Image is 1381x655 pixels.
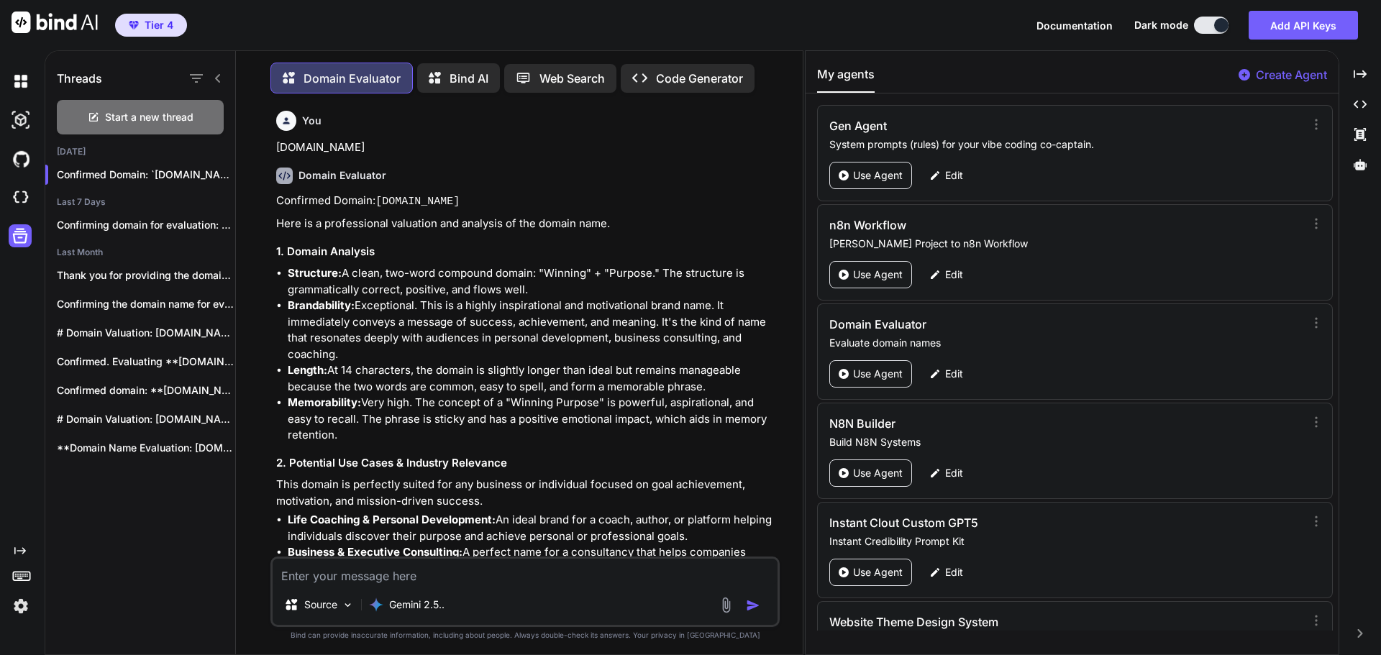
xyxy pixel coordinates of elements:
[276,216,777,232] p: Here is a professional valuation and analysis of the domain name.
[389,597,445,612] p: Gemini 2.5..
[829,117,1158,134] h3: Gen Agent
[829,435,1299,449] p: Build N8N Systems
[1036,18,1113,33] button: Documentation
[9,108,33,132] img: darkAi-studio
[829,137,1299,152] p: System prompts (rules) for your vibe coding co-captain.
[57,326,235,340] p: # Domain Valuation: [DOMAIN_NAME] ## Analysis -...
[276,193,777,211] p: Confirmed Domain:
[853,466,903,480] p: Use Agent
[9,594,33,618] img: settings
[276,455,777,472] h3: 2. Potential Use Cases & Industry Relevance
[288,362,777,395] li: At 14 characters, the domain is slightly longer than ideal but remains manageable because the two...
[276,139,777,156] p: [DOMAIN_NAME]
[829,316,1158,333] h3: Domain Evaluator
[57,354,235,369] p: Confirmed. Evaluating **[DOMAIN_NAME]**. *** ### **Domain Name...
[57,70,102,87] h1: Threads
[129,21,139,29] img: premium
[829,336,1299,350] p: Evaluate domain names
[45,146,235,157] h2: [DATE]
[105,110,193,124] span: Start a new thread
[1036,19,1113,32] span: Documentation
[746,598,760,613] img: icon
[829,237,1299,251] p: [PERSON_NAME] Project to n8n Workflow
[853,267,903,282] p: Use Agent
[9,69,33,93] img: darkChat
[288,544,777,593] li: A perfect name for a consultancy that helps companies define their corporate mission (purpose) an...
[57,218,235,232] p: Confirming domain for evaluation: **[DOMAIN_NAME]** Here is...
[304,70,401,87] p: Domain Evaluator
[945,267,963,282] p: Edit
[829,613,1158,631] h3: Website Theme Design System
[829,216,1158,234] h3: n8n Workflow
[342,599,354,611] img: Pick Models
[1249,11,1358,40] button: Add API Keys
[9,185,33,210] img: cloudideIcon
[57,297,235,311] p: Confirming the domain name for evaluation: **[DOMAIN_NAME]**...
[945,466,963,480] p: Edit
[57,168,235,182] p: Confirmed Domain: `[DOMAIN_NAME]` Here ...
[829,534,1299,549] p: Instant Credibility Prompt Kit
[288,298,777,362] li: Exceptional. This is a highly inspirational and motivational brand name. It immediately conveys a...
[288,512,777,544] li: An ideal brand for a coach, author, or platform helping individuals discover their purpose and ac...
[853,565,903,580] p: Use Agent
[369,597,383,612] img: Gemini 2.5 Pro
[718,597,734,613] img: attachment
[288,513,496,526] strong: Life Coaching & Personal Development:
[57,412,235,426] p: # Domain Valuation: [DOMAIN_NAME] ## Domain Analysis...
[9,147,33,171] img: githubDark
[853,168,903,183] p: Use Agent
[57,383,235,398] p: Confirmed domain: **[DOMAIN_NAME]** Here is a professional...
[1256,66,1327,83] p: Create Agent
[288,395,777,444] li: Very high. The concept of a "Winning Purpose" is powerful, aspirational, and easy to recall. The ...
[45,247,235,258] h2: Last Month
[945,565,963,580] p: Edit
[145,18,173,32] span: Tier 4
[288,265,777,298] li: A clean, two-word compound domain: "Winning" + "Purpose." The structure is grammatically correct,...
[276,244,777,260] h3: 1. Domain Analysis
[945,367,963,381] p: Edit
[450,70,488,87] p: Bind AI
[57,268,235,283] p: Thank you for providing the domain name...
[656,70,743,87] p: Code Generator
[302,114,322,128] h6: You
[829,415,1158,432] h3: N8N Builder
[57,441,235,455] p: **Domain Name Evaluation: [DOMAIN_NAME]** 1. **Structure and...
[45,196,235,208] h2: Last 7 Days
[304,597,337,612] p: Source
[288,298,355,312] strong: Brandability:
[276,477,777,509] p: This domain is perfectly suited for any business or individual focused on goal achievement, motiv...
[288,395,361,409] strong: Memorability:
[298,168,386,183] h6: Domain Evaluator
[1134,18,1188,32] span: Dark mode
[12,12,98,33] img: Bind AI
[288,363,327,377] strong: Length:
[115,14,187,37] button: premiumTier 4
[288,266,342,280] strong: Structure:
[288,545,462,559] strong: Business & Executive Consulting:
[853,367,903,381] p: Use Agent
[539,70,605,87] p: Web Search
[817,65,875,93] button: My agents
[945,168,963,183] p: Edit
[829,514,1158,531] h3: Instant Clout Custom GPT5
[375,196,460,208] code: [DOMAIN_NAME]
[270,630,780,641] p: Bind can provide inaccurate information, including about people. Always double-check its answers....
